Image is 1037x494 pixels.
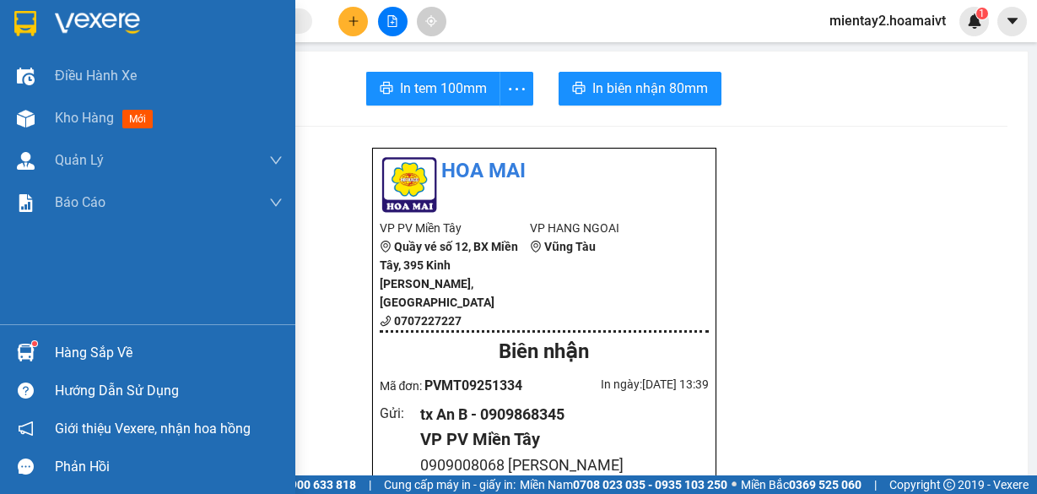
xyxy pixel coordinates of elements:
span: environment [530,241,542,252]
b: 0707227227 [394,314,462,328]
span: In tem 100mm [400,78,487,99]
div: Phản hồi [55,454,283,480]
span: Kho hàng [55,110,114,126]
span: Quản Lý [55,149,104,171]
img: warehouse-icon [17,68,35,85]
span: Báo cáo [55,192,105,213]
span: mientay2.hoamaivt [816,10,959,31]
span: aim [425,15,437,27]
button: more [500,72,533,106]
button: aim [417,7,446,36]
span: plus [348,15,359,27]
div: Hướng dẫn sử dụng [55,378,283,404]
img: solution-icon [17,194,35,212]
button: printerIn biên nhận 80mm [559,72,721,106]
li: Hoa Mai [380,155,709,187]
span: Điều hành xe [55,65,137,86]
img: warehouse-icon [17,110,35,128]
span: more [500,79,532,100]
span: copyright [943,479,955,491]
span: In biên nhận 80mm [592,78,708,99]
span: | [369,475,371,494]
b: Vũng Tàu [544,240,596,253]
div: Hàng sắp về [55,340,283,366]
button: file-add [378,7,408,36]
li: VP HANG NGOAI [530,219,681,237]
b: Quầy vé số 12, BX Miền Tây, 395 Kinh [PERSON_NAME], [GEOGRAPHIC_DATA] [380,240,518,309]
div: Mã đơn: [380,375,544,396]
span: Miền Bắc [741,475,861,494]
span: ⚪️ [732,481,737,488]
span: down [269,196,283,209]
span: Giới thiệu Vexere, nhận hoa hồng [55,418,251,439]
span: notification [18,421,34,437]
button: plus [338,7,368,36]
div: tx An B - 0909868345 [420,403,694,426]
span: PVMT09251334 [424,377,522,394]
span: 1 [979,8,985,19]
img: logo.jpg [380,155,439,214]
span: caret-down [1005,14,1020,29]
div: Gửi : [380,403,421,424]
span: message [18,459,34,475]
strong: 0369 525 060 [789,478,861,491]
div: VP PV Miền Tây [420,426,694,453]
span: down [269,154,283,167]
img: warehouse-icon [17,344,35,361]
button: printerIn tem 100mm [366,72,500,106]
span: printer [380,81,393,97]
span: Miền Nam [520,475,727,494]
span: Cung cấp máy in - giấy in: [384,475,516,494]
span: | [874,475,877,494]
div: In ngày: [DATE] 13:39 [544,375,709,394]
img: icon-new-feature [967,14,982,29]
div: Biên nhận [380,336,709,368]
span: environment [380,241,392,252]
strong: 1900 633 818 [284,478,356,491]
span: mới [122,110,153,128]
img: logo-vxr [14,11,36,36]
strong: 0708 023 035 - 0935 103 250 [573,478,727,491]
div: 0909008068 [PERSON_NAME] [420,453,694,477]
span: question-circle [18,383,34,399]
sup: 1 [976,8,988,19]
li: VP PV Miền Tây [380,219,531,237]
span: file-add [386,15,398,27]
sup: 1 [32,341,37,346]
button: caret-down [997,7,1027,36]
img: warehouse-icon [17,152,35,170]
span: phone [380,315,392,327]
span: printer [572,81,586,97]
